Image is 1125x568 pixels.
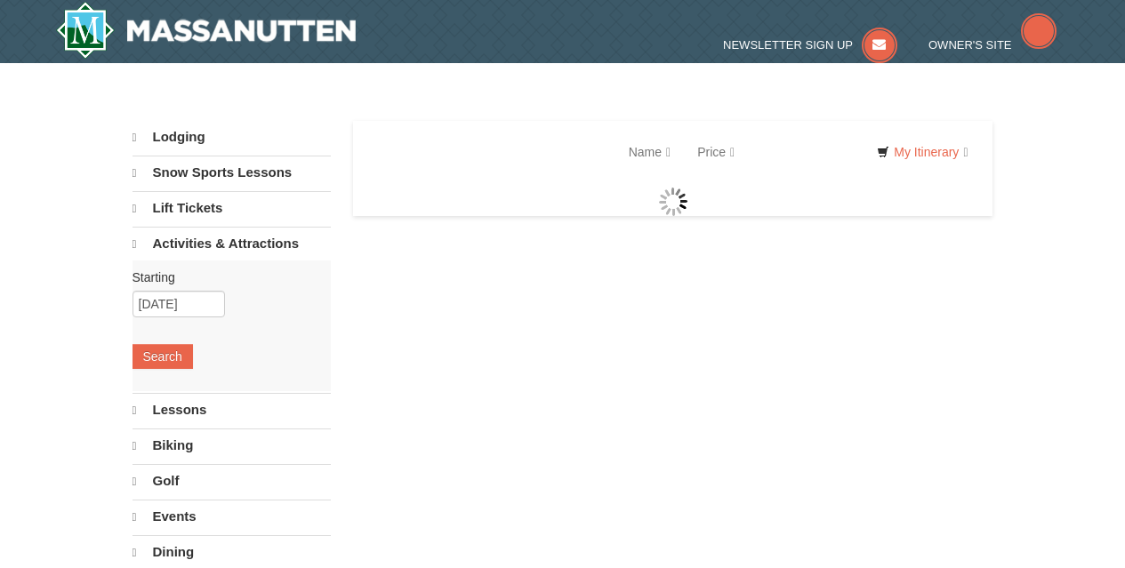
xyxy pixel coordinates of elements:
a: Price [684,134,748,170]
a: Golf [133,464,331,498]
a: Newsletter Sign Up [723,38,897,52]
img: wait gif [659,188,687,216]
label: Starting [133,268,317,286]
a: Activities & Attractions [133,227,331,260]
a: Lodging [133,121,331,154]
a: My Itinerary [865,139,979,165]
a: Lessons [133,393,331,427]
a: Owner's Site [928,38,1057,52]
a: Biking [133,428,331,462]
img: Massanutten Resort Logo [56,2,357,59]
a: Name [615,134,684,170]
a: Lift Tickets [133,191,331,225]
span: Owner's Site [928,38,1012,52]
button: Search [133,344,193,369]
a: Massanutten Resort [56,2,357,59]
a: Events [133,500,331,533]
span: Newsletter Sign Up [723,38,853,52]
a: Snow Sports Lessons [133,156,331,189]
